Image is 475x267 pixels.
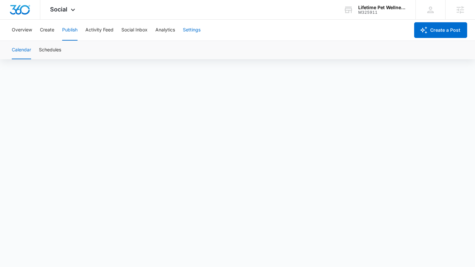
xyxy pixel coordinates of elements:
button: Create a Post [414,22,467,38]
button: Overview [12,20,32,41]
button: Activity Feed [85,20,114,41]
span: Social [50,6,67,13]
button: Social Inbox [121,20,148,41]
button: Settings [183,20,201,41]
div: account id [358,10,406,15]
div: account name [358,5,406,10]
button: Publish [62,20,78,41]
button: Create [40,20,54,41]
button: Analytics [155,20,175,41]
button: Schedules [39,41,61,59]
button: Calendar [12,41,31,59]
